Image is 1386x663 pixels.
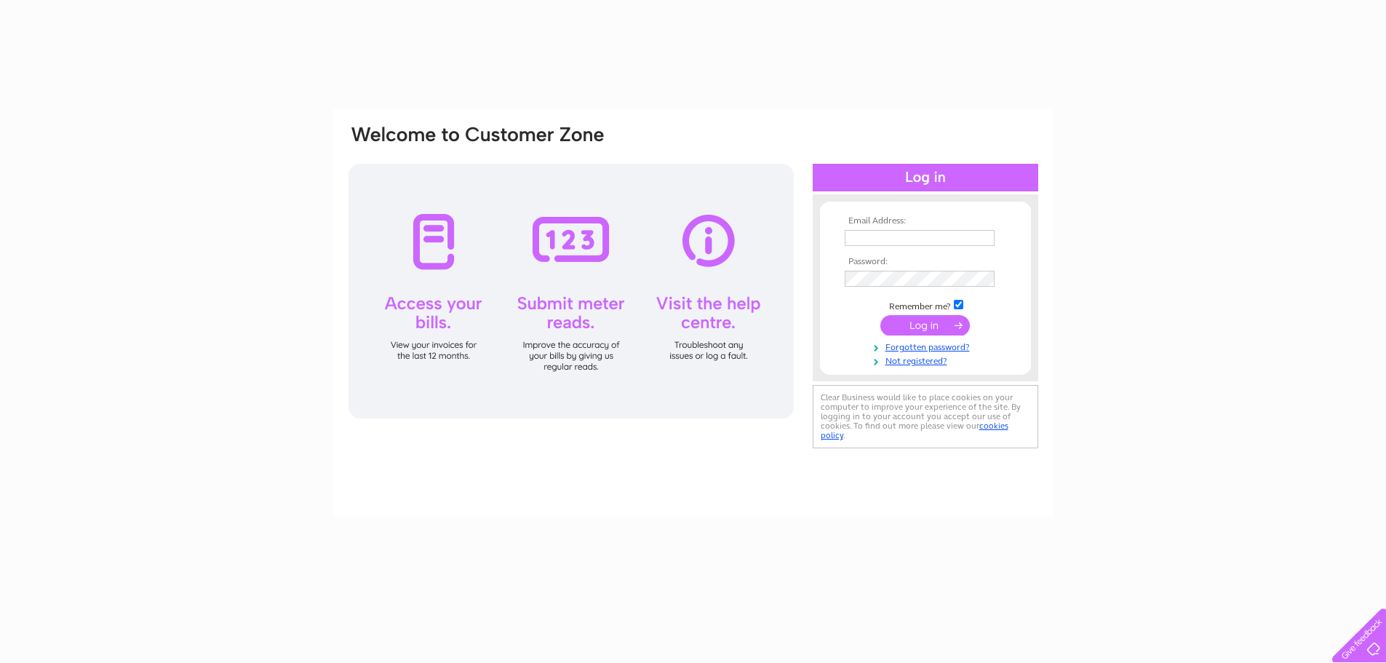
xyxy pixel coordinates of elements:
th: Email Address: [841,216,1010,226]
a: Forgotten password? [845,339,1010,353]
a: Not registered? [845,353,1010,367]
input: Submit [880,315,970,336]
td: Remember me? [841,298,1010,312]
th: Password: [841,257,1010,267]
div: Clear Business would like to place cookies on your computer to improve your experience of the sit... [813,385,1038,448]
a: cookies policy [821,421,1008,440]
